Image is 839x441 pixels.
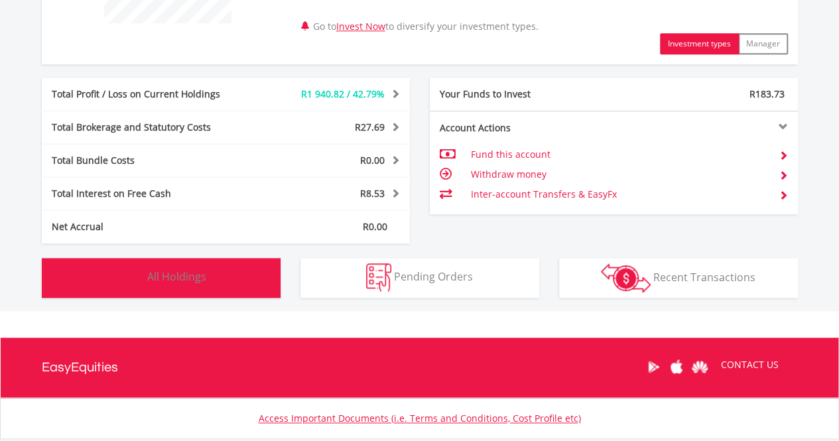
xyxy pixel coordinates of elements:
[470,145,768,164] td: Fund this account
[116,263,145,292] img: holdings-wht.png
[42,220,257,233] div: Net Accrual
[366,263,391,292] img: pending_instructions-wht.png
[394,269,473,284] span: Pending Orders
[363,220,387,233] span: R0.00
[355,121,385,133] span: R27.69
[300,258,539,298] button: Pending Orders
[301,88,385,100] span: R1 940.82 / 42.79%
[660,33,739,54] button: Investment types
[147,269,206,284] span: All Holdings
[336,20,385,32] a: Invest Now
[42,258,281,298] button: All Holdings
[360,154,385,166] span: R0.00
[42,187,257,200] div: Total Interest on Free Cash
[42,338,118,397] a: EasyEquities
[688,346,712,387] a: Huawei
[559,258,798,298] button: Recent Transactions
[360,187,385,200] span: R8.53
[712,346,788,383] a: CONTACT US
[42,154,257,167] div: Total Bundle Costs
[470,164,768,184] td: Withdraw money
[665,346,688,387] a: Apple
[430,88,614,101] div: Your Funds to Invest
[738,33,788,54] button: Manager
[42,88,257,101] div: Total Profit / Loss on Current Holdings
[430,121,614,135] div: Account Actions
[42,121,257,134] div: Total Brokerage and Statutory Costs
[642,346,665,387] a: Google Play
[749,88,785,100] span: R183.73
[653,269,755,284] span: Recent Transactions
[470,184,768,204] td: Inter-account Transfers & EasyFx
[601,263,651,292] img: transactions-zar-wht.png
[259,412,581,424] a: Access Important Documents (i.e. Terms and Conditions, Cost Profile etc)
